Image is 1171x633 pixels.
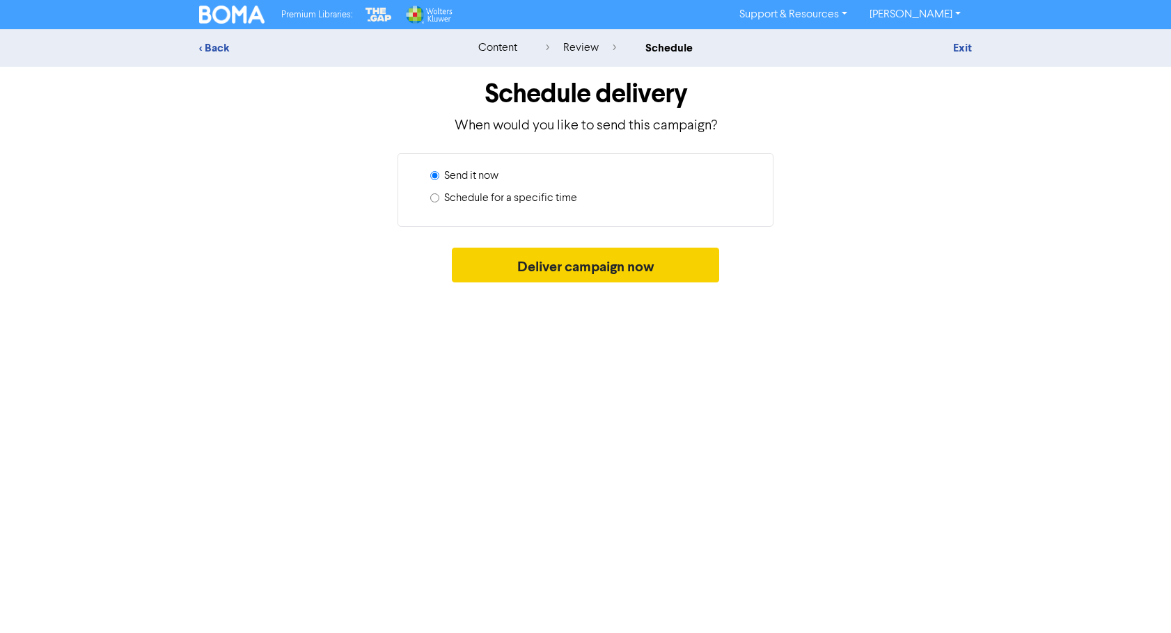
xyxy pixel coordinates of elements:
[645,40,693,56] div: schedule
[728,3,858,26] a: Support & Resources
[452,248,720,282] button: Deliver campaign now
[444,190,577,207] label: Schedule for a specific time
[478,40,517,56] div: content
[199,115,972,136] p: When would you like to send this campaign?
[404,6,452,24] img: Wolters Kluwer
[546,40,616,56] div: review
[1101,566,1171,633] iframe: Chat Widget
[444,168,498,184] label: Send it now
[199,6,265,24] img: BOMA Logo
[281,10,352,19] span: Premium Libraries:
[858,3,972,26] a: [PERSON_NAME]
[953,41,972,55] a: Exit
[199,78,972,110] h1: Schedule delivery
[199,40,443,56] div: < Back
[363,6,394,24] img: The Gap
